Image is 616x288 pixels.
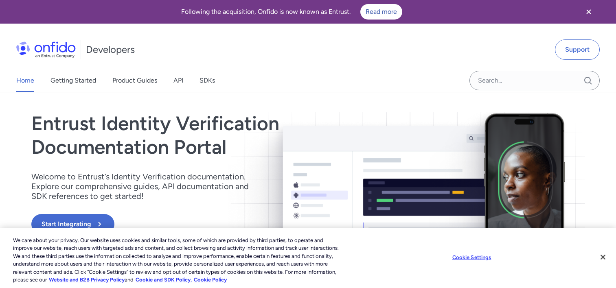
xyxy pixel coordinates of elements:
input: Onfido search input field [469,71,600,90]
a: Support [555,39,600,60]
button: Start Integrating [31,214,114,234]
h1: Entrust Identity Verification Documentation Portal [31,112,419,159]
a: API [173,69,183,92]
a: More information about our cookie policy., opens in a new tab [49,277,125,283]
a: Getting Started [50,69,96,92]
svg: Close banner [584,7,594,17]
p: Welcome to Entrust’s Identity Verification documentation. Explore our comprehensive guides, API d... [31,172,259,201]
h1: Developers [86,43,135,56]
div: Following the acquisition, Onfido is now known as Entrust. [10,4,574,20]
a: Product Guides [112,69,157,92]
a: Start Integrating [31,214,419,234]
button: Close banner [574,2,604,22]
button: Close [594,248,612,266]
a: Read more [360,4,402,20]
a: Cookie Policy [194,277,227,283]
a: SDKs [199,69,215,92]
button: Cookie Settings [446,249,497,266]
a: Cookie and SDK Policy. [136,277,192,283]
a: Home [16,69,34,92]
img: Onfido Logo [16,41,76,58]
div: We care about your privacy. Our website uses cookies and similar tools, some of which are provide... [13,236,339,284]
